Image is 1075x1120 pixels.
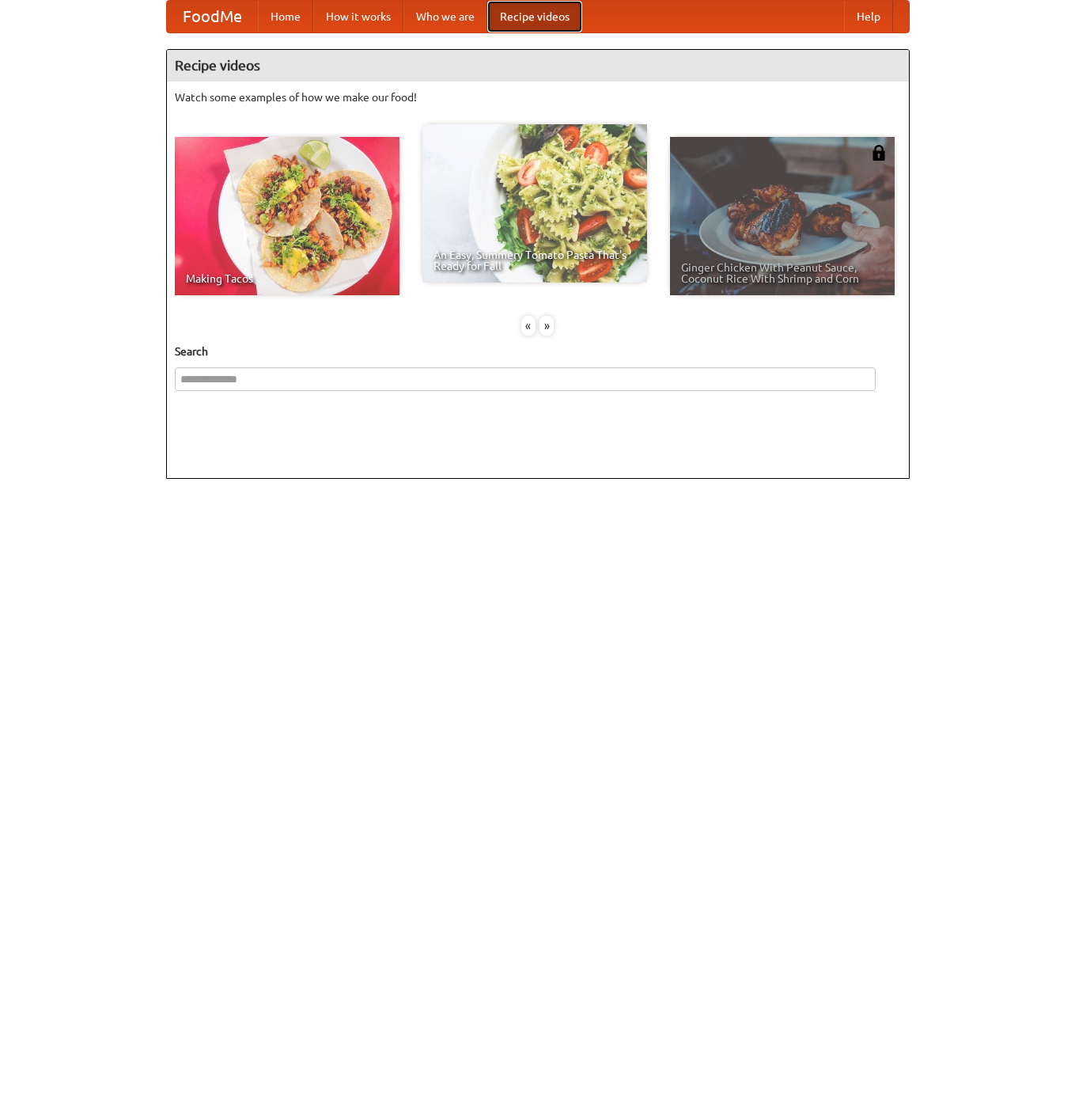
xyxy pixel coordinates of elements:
a: Making Tacos [175,137,399,295]
div: » [539,316,554,336]
a: Who we are [403,1,487,32]
img: 483408.png [871,145,887,161]
a: Home [258,1,313,32]
span: Making Tacos [186,273,388,284]
a: FoodMe [167,1,258,32]
a: Recipe videos [487,1,582,32]
h5: Search [175,344,901,359]
a: Help [844,1,893,32]
h4: Recipe videos [167,50,909,82]
a: An Easy, Summery Tomato Pasta That's Ready for Fall [422,124,647,283]
p: Watch some examples of how we make our food! [175,89,901,105]
div: « [521,316,536,336]
a: How it works [313,1,403,32]
span: An Easy, Summery Tomato Pasta That's Ready for Fall [433,249,636,271]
